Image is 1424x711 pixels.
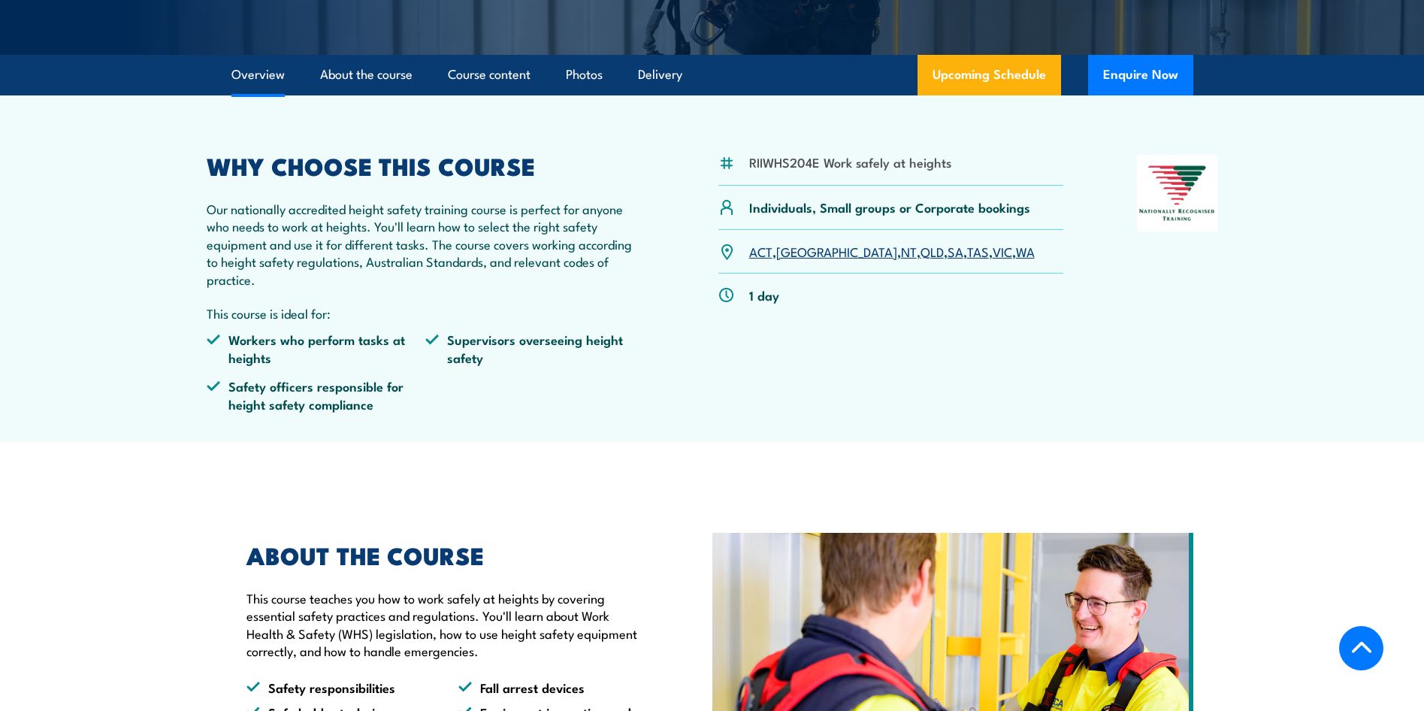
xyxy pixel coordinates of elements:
a: Course content [448,55,531,95]
button: Enquire Now [1088,55,1193,95]
p: 1 day [749,286,779,304]
a: Photos [566,55,603,95]
a: ACT [749,242,772,260]
h2: ABOUT THE COURSE [246,544,643,565]
a: SA [948,242,963,260]
p: This course is ideal for: [207,304,645,322]
a: TAS [967,242,989,260]
a: WA [1016,242,1035,260]
li: Workers who perform tasks at heights [207,331,426,366]
li: RIIWHS204E Work safely at heights [749,153,951,171]
p: , , , , , , , [749,243,1035,260]
li: Safety officers responsible for height safety compliance [207,377,426,413]
p: Our nationally accredited height safety training course is perfect for anyone who needs to work a... [207,200,645,288]
a: VIC [993,242,1012,260]
li: Safety responsibilities [246,679,431,696]
li: Fall arrest devices [458,679,643,696]
img: Nationally Recognised Training logo. [1137,155,1218,231]
a: Overview [231,55,285,95]
a: About the course [320,55,413,95]
li: Supervisors overseeing height safety [425,331,645,366]
a: Upcoming Schedule [918,55,1061,95]
h2: WHY CHOOSE THIS COURSE [207,155,645,176]
a: [GEOGRAPHIC_DATA] [776,242,897,260]
p: Individuals, Small groups or Corporate bookings [749,198,1030,216]
a: QLD [921,242,944,260]
a: Delivery [638,55,682,95]
p: This course teaches you how to work safely at heights by covering essential safety practices and ... [246,589,643,660]
a: NT [901,242,917,260]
